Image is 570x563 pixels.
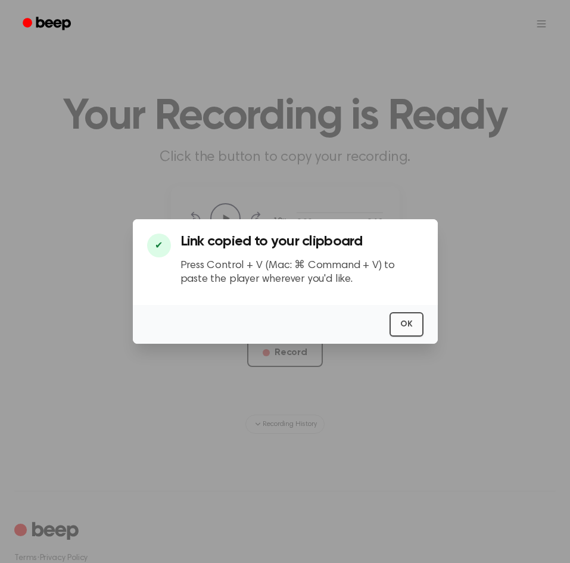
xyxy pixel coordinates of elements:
[390,312,423,337] button: OK
[527,10,556,38] button: Open menu
[147,234,171,257] div: ✔
[180,259,423,286] p: Press Control + V (Mac: ⌘ Command + V) to paste the player wherever you'd like.
[14,13,82,36] a: Beep
[180,234,423,250] h3: Link copied to your clipboard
